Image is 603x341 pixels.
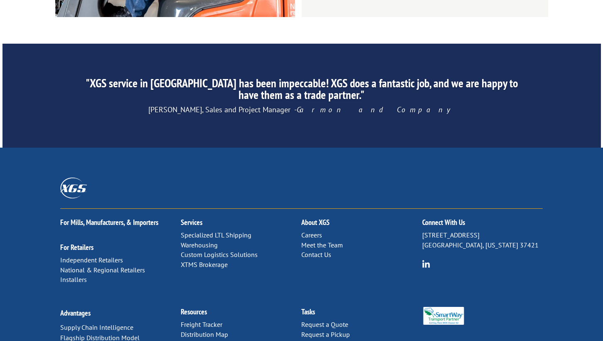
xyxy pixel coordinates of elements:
[60,256,123,264] a: Independent Retailers
[301,217,330,227] a: About XGS
[181,307,207,316] a: Resources
[181,231,251,239] a: Specialized LTL Shipping
[181,320,222,329] a: Freight Tracker
[60,217,158,227] a: For Mills, Manufacturers, & Importers
[422,307,465,324] img: Smartway_Logo
[297,105,455,114] em: Garmon and Company
[301,241,343,249] a: Meet the Team
[148,105,455,114] span: [PERSON_NAME], Sales and Project Manager -
[181,241,218,249] a: Warehousing
[181,217,202,227] a: Services
[181,260,228,269] a: XTMS Brokerage
[422,260,430,268] img: group-6
[60,275,87,284] a: Installers
[181,250,258,259] a: Custom Logistics Solutions
[301,231,322,239] a: Careers
[422,219,543,230] h2: Connect With Us
[60,308,91,318] a: Advantages
[60,266,145,274] a: National & Regional Retailers
[301,250,331,259] a: Contact Us
[60,178,87,198] img: XGS_Logos_ALL_2024_All_White
[301,308,422,320] h2: Tasks
[60,323,133,331] a: Supply Chain Intelligence
[422,230,543,250] p: [STREET_ADDRESS] [GEOGRAPHIC_DATA], [US_STATE] 37421
[181,330,228,339] a: Distribution Map
[60,242,94,252] a: For Retailers
[80,77,522,105] h2: "XGS service in [GEOGRAPHIC_DATA] has been impeccable! XGS does a fantastic job, and we are happy...
[301,320,348,329] a: Request a Quote
[301,330,350,339] a: Request a Pickup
